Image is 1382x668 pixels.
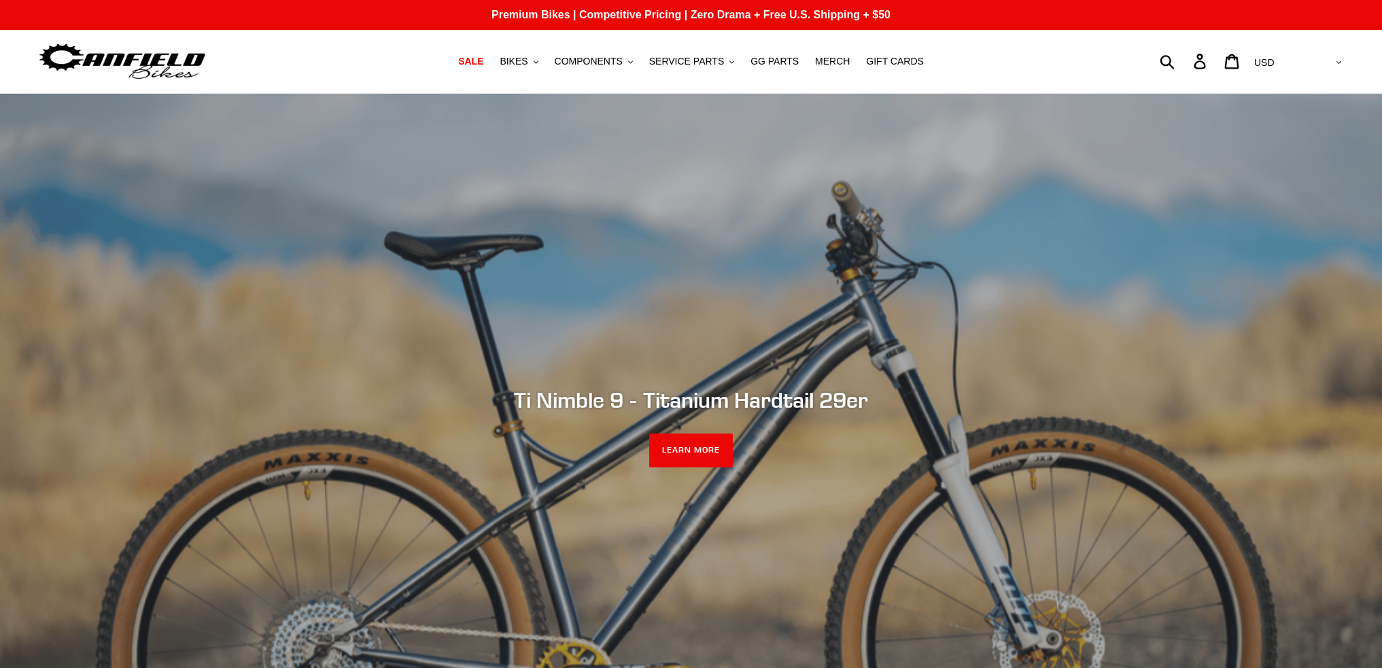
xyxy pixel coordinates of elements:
h2: Ti Nimble 9 - Titanium Hardtail 29er [321,387,1062,413]
input: Search [1167,46,1202,76]
span: GG PARTS [750,56,799,67]
a: SALE [451,52,490,71]
span: MERCH [815,56,850,67]
a: LEARN MORE [649,434,733,468]
span: SERVICE PARTS [649,56,724,67]
button: SERVICE PARTS [642,52,741,71]
a: GG PARTS [744,52,806,71]
span: GIFT CARDS [866,56,924,67]
button: BIKES [493,52,545,71]
span: BIKES [500,56,528,67]
a: GIFT CARDS [859,52,931,71]
img: Canfield Bikes [37,40,207,83]
a: MERCH [808,52,857,71]
button: COMPONENTS [548,52,640,71]
span: COMPONENTS [555,56,623,67]
span: SALE [458,56,483,67]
